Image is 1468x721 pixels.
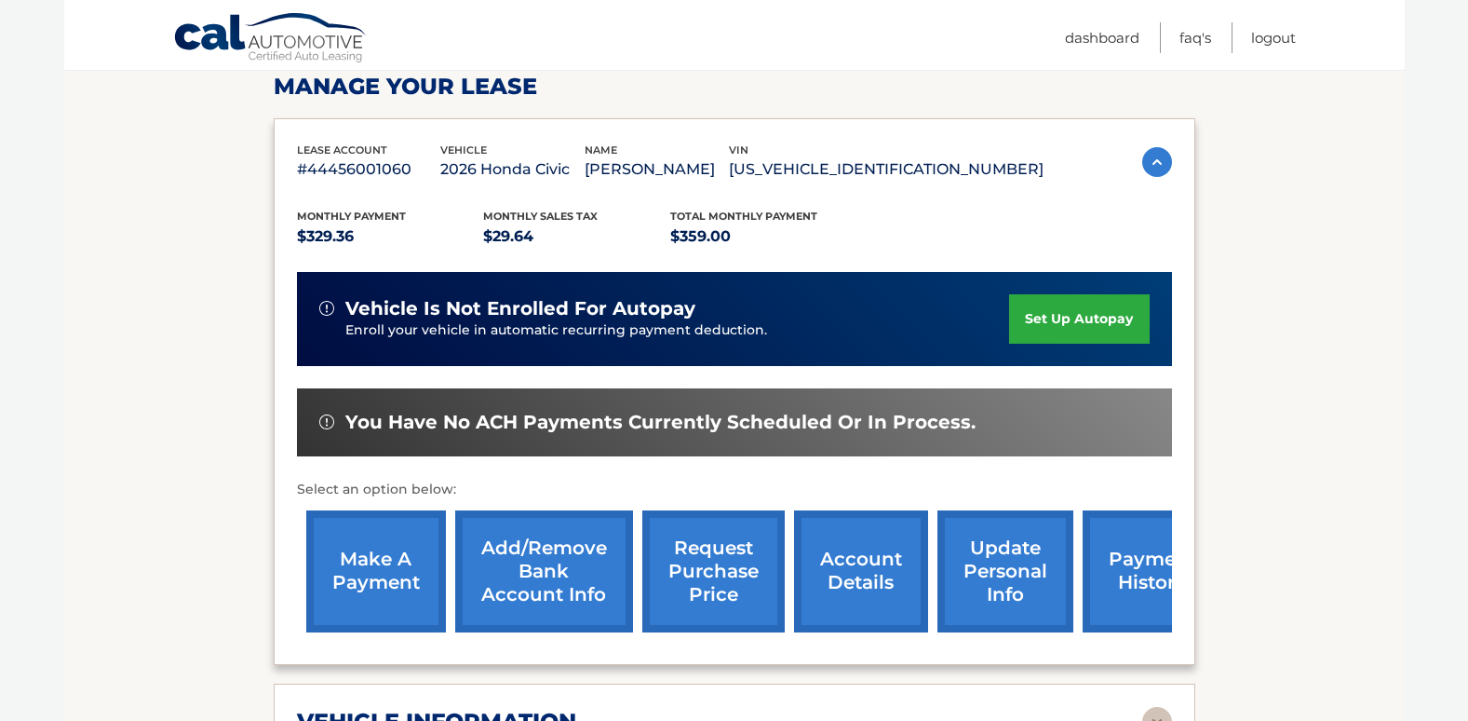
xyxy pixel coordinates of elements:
[794,510,928,633] a: account details
[297,210,406,223] span: Monthly Payment
[319,301,334,316] img: alert-white.svg
[729,143,748,156] span: vin
[1251,22,1296,53] a: Logout
[306,510,446,633] a: make a payment
[670,210,817,223] span: Total Monthly Payment
[173,12,369,66] a: Cal Automotive
[297,479,1172,501] p: Select an option below:
[585,156,729,183] p: [PERSON_NAME]
[1142,147,1172,177] img: accordion-active.svg
[642,510,785,633] a: request purchase price
[483,224,670,250] p: $29.64
[729,156,1044,183] p: [US_VEHICLE_IDENTIFICATION_NUMBER]
[1065,22,1139,53] a: Dashboard
[297,224,484,250] p: $329.36
[274,73,1195,101] h2: Manage Your Lease
[483,210,598,223] span: Monthly sales Tax
[670,224,857,250] p: $359.00
[440,143,487,156] span: vehicle
[345,320,1010,341] p: Enroll your vehicle in automatic recurring payment deduction.
[440,156,585,183] p: 2026 Honda Civic
[455,510,633,633] a: Add/Remove bank account info
[585,143,617,156] span: name
[319,415,334,429] img: alert-white.svg
[1083,510,1222,633] a: payment history
[937,510,1073,633] a: update personal info
[297,143,387,156] span: lease account
[1009,294,1149,344] a: set up autopay
[345,411,976,434] span: You have no ACH payments currently scheduled or in process.
[297,156,441,183] p: #44456001060
[345,297,695,320] span: vehicle is not enrolled for autopay
[1179,22,1211,53] a: FAQ's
